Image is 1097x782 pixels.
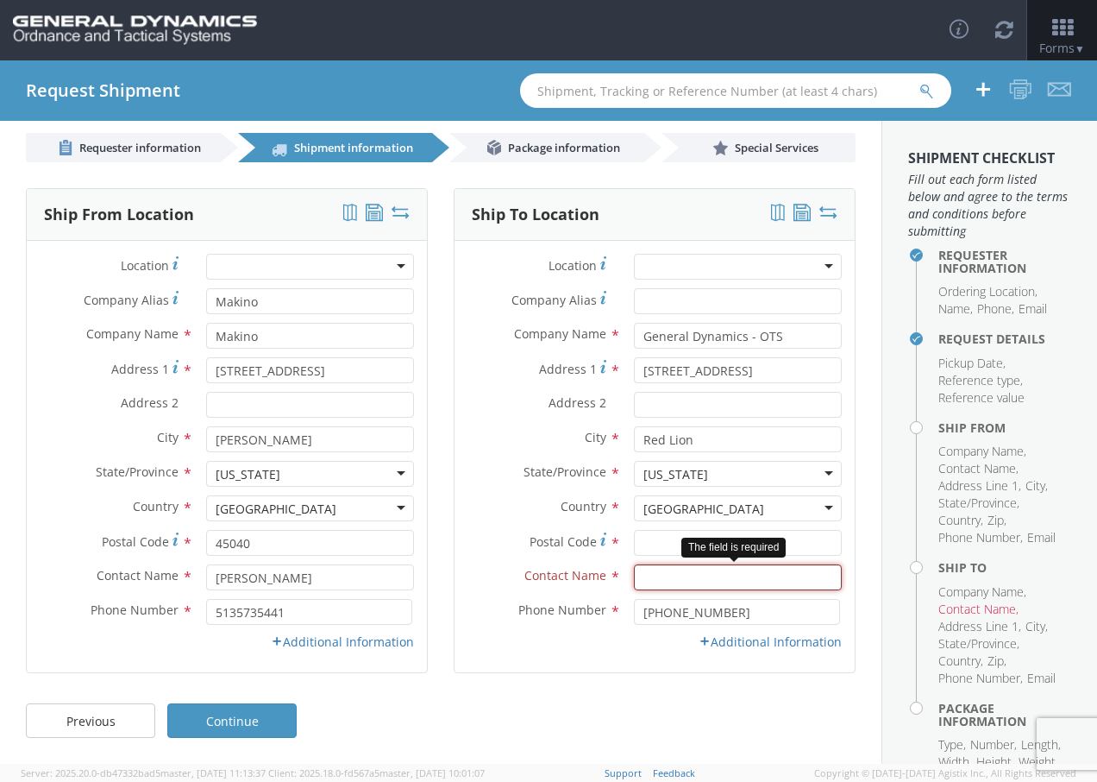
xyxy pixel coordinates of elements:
[216,501,336,518] div: [GEOGRAPHIC_DATA]
[938,529,1023,546] li: Phone Number
[938,300,973,318] li: Name
[938,583,1026,601] li: Company Name
[539,361,597,377] span: Address 1
[1025,477,1048,495] li: City
[938,618,1021,635] li: Address Line 1
[938,754,972,771] li: Width
[987,653,1006,670] li: Zip
[987,512,1006,529] li: Zip
[814,766,1076,780] span: Copyright © [DATE]-[DATE] Agistix Inc., All Rights Reserved
[661,133,856,162] a: Special Services
[268,766,485,779] span: Client: 2025.18.0-fd567a5
[379,766,485,779] span: master, [DATE] 10:01:07
[938,443,1026,460] li: Company Name
[508,140,620,155] span: Package information
[96,464,179,480] span: State/Province
[548,394,606,411] span: Address 2
[1027,529,1056,546] li: Email
[938,653,983,670] li: Country
[643,501,764,518] div: [GEOGRAPHIC_DATA]
[938,421,1071,434] h4: Ship From
[970,736,1017,754] li: Number
[86,325,179,342] span: Company Name
[938,670,1023,687] li: Phone Number
[518,602,606,618] span: Phone Number
[271,634,414,650] a: Additional Information
[111,361,169,377] span: Address 1
[938,561,1071,574] h4: Ship To
[160,766,266,779] span: master, [DATE] 11:13:37
[102,533,169,550] span: Postal Code
[79,140,201,155] span: Requester information
[121,394,179,411] span: Address 2
[938,702,1071,728] h4: Package Information
[908,151,1071,167] h3: Shipment Checklist
[1021,736,1061,754] li: Length
[1039,40,1085,56] span: Forms
[938,249,1071,275] h4: Requester Information
[26,81,180,100] h4: Request Shipment
[938,736,966,754] li: Type
[523,464,606,480] span: State/Province
[699,634,842,650] a: Additional Information
[157,429,179,445] span: City
[97,567,179,583] span: Contact Name
[84,292,169,308] span: Company Alias
[238,133,433,162] a: Shipment information
[908,171,1071,240] span: Fill out each form listed below and agree to the terms and conditions before submitting
[121,257,169,274] span: Location
[44,206,194,224] h3: Ship From Location
[938,389,1025,407] li: Reference value
[1025,618,1048,635] li: City
[26,703,155,738] a: Previous
[514,325,606,342] span: Company Name
[653,766,695,779] a: Feedback
[938,372,1023,389] li: Reference type
[561,498,606,514] span: Country
[1027,670,1056,687] li: Email
[938,355,1006,372] li: Pickup Date
[133,498,179,514] span: Country
[511,292,597,308] span: Company Alias
[938,512,983,529] li: Country
[643,466,708,483] div: [US_STATE]
[735,140,818,155] span: Special Services
[585,429,606,445] span: City
[977,300,1014,318] li: Phone
[938,477,1021,495] li: Address Line 1
[472,206,599,224] h3: Ship To Location
[21,766,266,779] span: Server: 2025.20.0-db47332bad5
[1019,754,1058,771] li: Weight
[294,140,413,155] span: Shipment information
[938,601,1019,618] li: Contact Name
[605,766,642,779] a: Support
[548,257,597,274] span: Location
[1075,41,1085,56] span: ▼
[938,635,1019,653] li: State/Province
[216,466,280,483] div: [US_STATE]
[938,460,1019,477] li: Contact Name
[1019,300,1047,318] li: Email
[26,133,221,162] a: Requester information
[938,283,1037,300] li: Ordering Location
[976,754,1014,771] li: Height
[524,567,606,583] span: Contact Name
[520,73,951,108] input: Shipment, Tracking or Reference Number (at least 4 chars)
[681,538,786,558] div: The field is required
[938,495,1019,512] li: State/Province
[167,703,297,738] a: Continue
[449,133,644,162] a: Package information
[938,332,1071,345] h4: Request Details
[13,16,257,45] img: gd-ots-0c3321f2eb4c994f95cb.png
[530,533,597,550] span: Postal Code
[91,602,179,618] span: Phone Number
